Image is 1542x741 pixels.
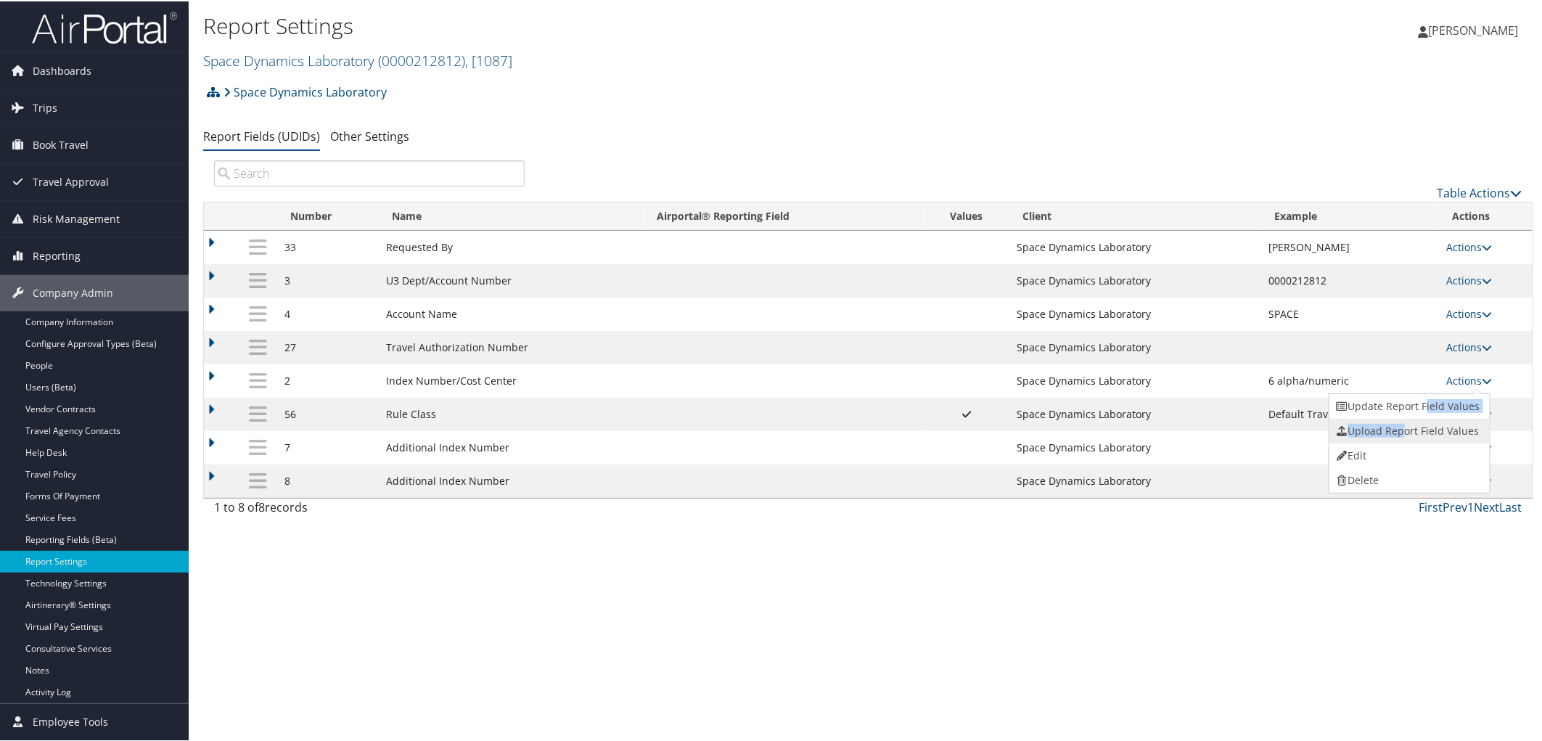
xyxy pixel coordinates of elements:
td: Additional Index Number [379,430,644,463]
td: Space Dynamics Laboratory [1009,363,1261,396]
td: Space Dynamics Laboratory [1009,430,1261,463]
td: SPACE [1261,296,1439,329]
a: Actions [1446,272,1492,286]
td: Space Dynamics Laboratory [1009,229,1261,263]
span: Dashboards [33,52,91,88]
td: 27 [277,329,379,363]
a: Other Settings [330,127,409,143]
span: Book Travel [33,126,89,162]
a: Actions [1446,339,1492,353]
td: Space Dynamics Laboratory [1009,396,1261,430]
th: Client [1009,201,1261,229]
td: [PERSON_NAME] [1261,229,1439,263]
a: Actions [1446,306,1492,319]
input: Search [214,159,525,185]
img: airportal-logo.png [32,9,177,44]
td: U3 Dept/Account Number [379,263,644,296]
span: Reporting [33,237,81,273]
td: 0000212812 [1261,263,1439,296]
a: [PERSON_NAME] [1419,7,1533,51]
th: Airportal&reg; Reporting Field [644,201,924,229]
td: Space Dynamics Laboratory [1009,296,1261,329]
td: 56 [277,396,379,430]
th: Number [277,201,379,229]
a: Edit [1329,442,1486,467]
a: Report Fields (UDIDs) [203,127,320,143]
a: Table Actions [1438,184,1522,200]
a: Space Dynamics Laboratory [203,49,512,69]
a: First [1419,498,1443,514]
th: Example [1261,201,1439,229]
span: 8 [258,498,265,514]
span: Employee Tools [33,703,108,739]
th: Values [924,201,1009,229]
td: 2 [277,363,379,396]
span: [PERSON_NAME] [1429,21,1519,37]
h1: Report Settings [203,9,1090,40]
th: Actions [1439,201,1533,229]
div: 1 to 8 of records [214,497,525,522]
span: , [ 1087 ] [465,49,512,69]
td: 3 [277,263,379,296]
a: 1 [1468,498,1475,514]
td: 4 [277,296,379,329]
td: Default Travel Class [1261,396,1439,430]
td: Space Dynamics Laboratory [1009,329,1261,363]
a: Last [1500,498,1522,514]
td: Rule Class [379,396,644,430]
td: 33 [277,229,379,263]
span: Risk Management [33,200,120,236]
a: Space Dynamics Laboratory [223,76,387,105]
td: 8 [277,463,379,496]
td: Account Name [379,296,644,329]
td: 7 [277,430,379,463]
a: Update Report Field Values [1329,393,1486,417]
th: : activate to sort column descending [239,201,278,229]
td: Index Number/Cost Center [379,363,644,396]
td: Additional Index Number [379,463,644,496]
td: Requested By [379,229,644,263]
a: Actions [1446,239,1492,253]
span: Trips [33,89,57,125]
td: 6 alpha/numeric [1261,363,1439,396]
span: ( 0000212812 ) [378,49,465,69]
span: Travel Approval [33,163,109,199]
a: Delete [1329,467,1486,491]
a: Upload Report Field Values [1329,417,1486,442]
a: Actions [1446,372,1492,386]
a: Prev [1443,498,1468,514]
span: Company Admin [33,274,113,310]
td: Space Dynamics Laboratory [1009,263,1261,296]
a: Next [1475,498,1500,514]
td: Travel Authorization Number [379,329,644,363]
td: Space Dynamics Laboratory [1009,463,1261,496]
th: Name [379,201,644,229]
